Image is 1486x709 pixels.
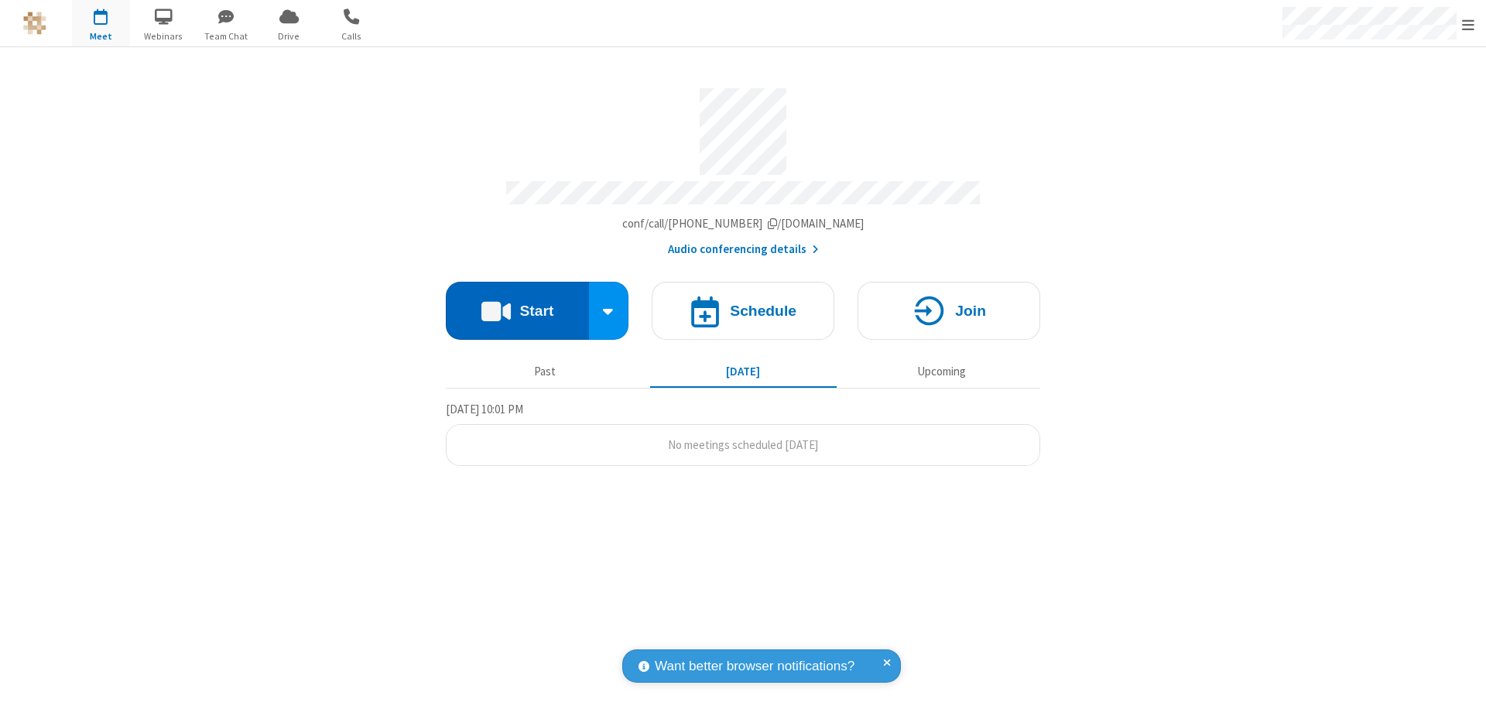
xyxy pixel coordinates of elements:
[730,303,796,318] h4: Schedule
[135,29,193,43] span: Webinars
[446,400,1040,467] section: Today's Meetings
[446,77,1040,259] section: Account details
[72,29,130,43] span: Meet
[197,29,255,43] span: Team Chat
[23,12,46,35] img: QA Selenium DO NOT DELETE OR CHANGE
[323,29,381,43] span: Calls
[652,282,834,340] button: Schedule
[848,357,1035,386] button: Upcoming
[858,282,1040,340] button: Join
[622,215,865,233] button: Copy my meeting room linkCopy my meeting room link
[650,357,837,386] button: [DATE]
[655,656,854,676] span: Want better browser notifications?
[260,29,318,43] span: Drive
[452,357,639,386] button: Past
[955,303,986,318] h4: Join
[589,282,629,340] div: Start conference options
[446,402,523,416] span: [DATE] 10:01 PM
[622,216,865,231] span: Copy my meeting room link
[446,282,589,340] button: Start
[668,241,819,259] button: Audio conferencing details
[668,437,818,452] span: No meetings scheduled [DATE]
[519,303,553,318] h4: Start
